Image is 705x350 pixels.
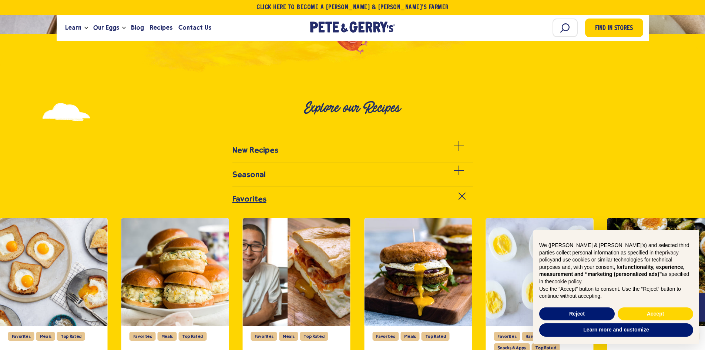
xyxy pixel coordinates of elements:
[178,23,211,32] span: Contact Us
[90,18,122,38] a: Our Eggs
[279,332,298,341] div: Meals
[131,23,144,32] span: Blog
[539,242,693,286] p: We ([PERSON_NAME] & [PERSON_NAME]'s) and selected third parties collect personal information as s...
[232,146,278,154] h3: New Recipes
[178,332,207,341] div: Top Rated
[232,170,266,179] h3: Seasonal
[232,170,473,187] a: Seasonal
[585,19,643,37] a: Find in Stores
[59,100,646,116] h2: Explore our Recipes
[175,18,214,38] a: Contact Us
[93,23,119,32] span: Our Eggs
[232,194,266,203] h3: Favorites
[539,286,693,300] p: Use the “Accept” button to consent. Use the “Reject” button to continue without accepting.
[84,27,88,29] button: Open the dropdown menu for Learn
[618,307,693,321] button: Accept
[232,146,473,163] a: New Recipes
[232,194,473,211] a: Favorites
[150,23,172,32] span: Recipes
[553,19,578,37] input: Search
[130,332,156,341] div: Favorites
[539,323,693,337] button: Learn more and customize
[128,18,147,38] a: Blog
[595,24,633,34] span: Find in Stores
[122,27,126,29] button: Open the dropdown menu for Our Eggs
[57,332,85,341] div: Top Rated
[300,332,328,341] div: Top Rated
[62,18,84,38] a: Learn
[8,332,34,341] div: Favorites
[552,279,581,284] a: cookie policy
[400,332,419,341] div: Meals
[36,332,55,341] div: Meals
[494,332,520,341] div: Favorites
[522,332,563,341] div: Hard Boiled Eggs
[539,307,615,321] button: Reject
[65,23,81,32] span: Learn
[158,332,177,341] div: Meals
[422,332,450,341] div: Top Rated
[147,18,175,38] a: Recipes
[251,332,277,341] div: Favorites
[372,332,399,341] div: Favorites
